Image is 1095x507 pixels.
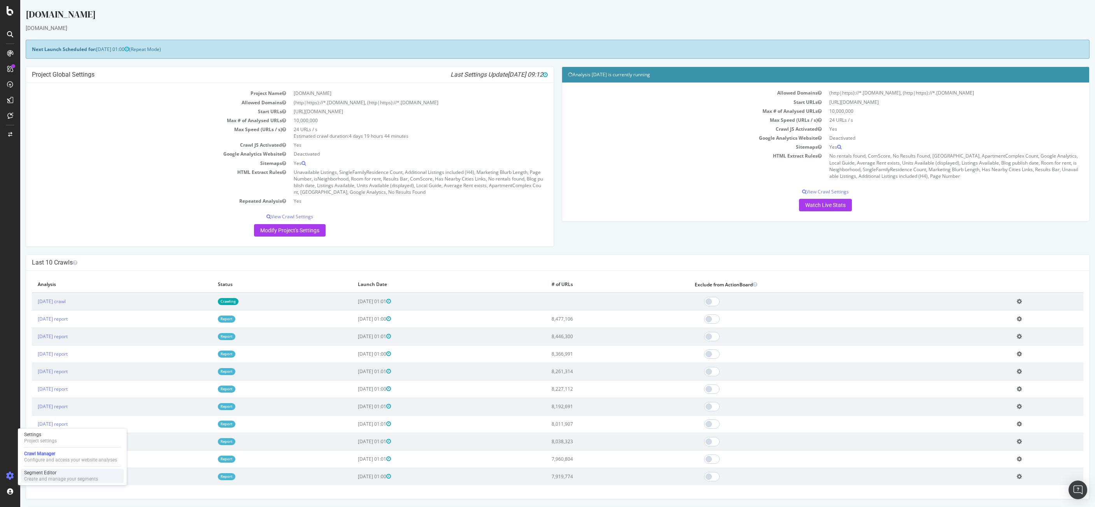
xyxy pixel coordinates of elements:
[5,8,1069,24] div: [DOMAIN_NAME]
[338,386,371,392] span: [DATE] 01:00
[198,316,215,322] a: Report
[21,469,124,483] a: Segment EditorCreate and manage your segments
[338,438,371,445] span: [DATE] 01:01
[21,431,124,445] a: SettingsProject settings
[338,351,371,357] span: [DATE] 01:00
[198,421,215,427] a: Report
[526,398,669,415] td: 8,192,691
[12,89,270,98] td: Project Name
[338,403,371,410] span: [DATE] 01:01
[548,151,806,181] td: HTML Extract Rules
[198,473,215,480] a: Report
[198,438,215,445] a: Report
[24,457,117,463] div: Configure and access your website analyses
[548,107,806,116] td: Max # of Analysed URLs
[18,316,47,322] a: [DATE] report
[270,98,527,107] td: (http|https)://*.[DOMAIN_NAME], (http|https)://*.[DOMAIN_NAME]
[548,98,806,107] td: Start URLs
[526,450,669,468] td: 7,960,804
[270,168,527,197] td: Unavailable Listings, SingleFamilyResidence Count, Additional Listings included (H4), Marketing B...
[18,421,47,427] a: [DATE] report
[1069,481,1087,499] div: Open Intercom Messenger
[329,133,388,139] span: 4 days 19 hours 44 minutes
[338,333,371,340] span: [DATE] 01:01
[526,310,669,328] td: 8,477,106
[338,298,371,305] span: [DATE] 01:01
[12,196,270,205] td: Repeated Analysis
[18,333,47,340] a: [DATE] report
[338,456,371,462] span: [DATE] 01:01
[12,149,270,158] td: Google Analytics Website
[24,476,98,482] div: Create and manage your segments
[270,116,527,125] td: 10,000,000
[198,456,215,462] a: Report
[234,224,305,237] a: Modify Project's Settings
[548,125,806,133] td: Crawl JS Activated
[669,277,990,293] th: Exclude from ActionBoard
[548,116,806,125] td: Max Speed (URLs / s)
[548,71,1063,79] h4: Analysis [DATE] is currently running
[76,46,109,53] span: [DATE] 01:00
[12,159,270,168] td: Sitemaps
[24,438,57,444] div: Project settings
[12,259,1063,267] h4: Last 10 Crawls
[18,438,47,445] a: [DATE] report
[430,71,527,79] i: Last Settings Update
[526,345,669,363] td: 8,366,991
[548,188,1063,195] p: View Crawl Settings
[805,107,1063,116] td: 10,000,000
[332,277,526,293] th: Launch Date
[5,40,1069,59] div: (Repeat Mode)
[338,473,371,480] span: [DATE] 01:00
[18,351,47,357] a: [DATE] report
[21,450,124,464] a: Crawl ManagerConfigure and access your website analyses
[12,168,270,197] td: HTML Extract Rules
[12,277,192,293] th: Analysis
[805,98,1063,107] td: [URL][DOMAIN_NAME]
[24,451,117,457] div: Crawl Manager
[12,71,527,79] h4: Project Global Settings
[526,328,669,345] td: 8,446,300
[270,159,527,168] td: Yes
[198,368,215,375] a: Report
[548,133,806,142] td: Google Analytics Website
[805,133,1063,142] td: Deactivated
[338,316,371,322] span: [DATE] 01:00
[12,116,270,125] td: Max # of Analysed URLs
[198,386,215,392] a: Report
[192,277,332,293] th: Status
[18,386,47,392] a: [DATE] report
[338,368,371,375] span: [DATE] 01:01
[526,363,669,380] td: 8,261,314
[270,149,527,158] td: Deactivated
[270,140,527,149] td: Yes
[805,125,1063,133] td: Yes
[526,277,669,293] th: # of URLs
[12,213,527,220] p: View Crawl Settings
[548,88,806,97] td: Allowed Domains
[805,116,1063,125] td: 24 URLs / s
[12,107,270,116] td: Start URLs
[18,403,47,410] a: [DATE] report
[526,415,669,433] td: 8,011,907
[270,125,527,140] td: 24 URLs / s Estimated crawl duration:
[5,24,1069,32] div: [DOMAIN_NAME]
[198,351,215,357] a: Report
[526,380,669,398] td: 8,227,112
[24,470,98,476] div: Segment Editor
[270,107,527,116] td: [URL][DOMAIN_NAME]
[805,142,1063,151] td: Yes
[18,456,47,462] a: [DATE] report
[805,88,1063,97] td: (http|https)://*.[DOMAIN_NAME], (http|https)://*.[DOMAIN_NAME]
[198,298,218,305] a: Crawling
[198,333,215,340] a: Report
[12,46,76,53] strong: Next Launch Scheduled for:
[548,142,806,151] td: Sitemaps
[18,298,46,305] a: [DATE] crawl
[18,473,47,480] a: [DATE] report
[487,71,527,78] span: [DATE] 09:12
[526,468,669,485] td: 7,919,774
[12,125,270,140] td: Max Speed (URLs / s)
[270,196,527,205] td: Yes
[18,368,47,375] a: [DATE] report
